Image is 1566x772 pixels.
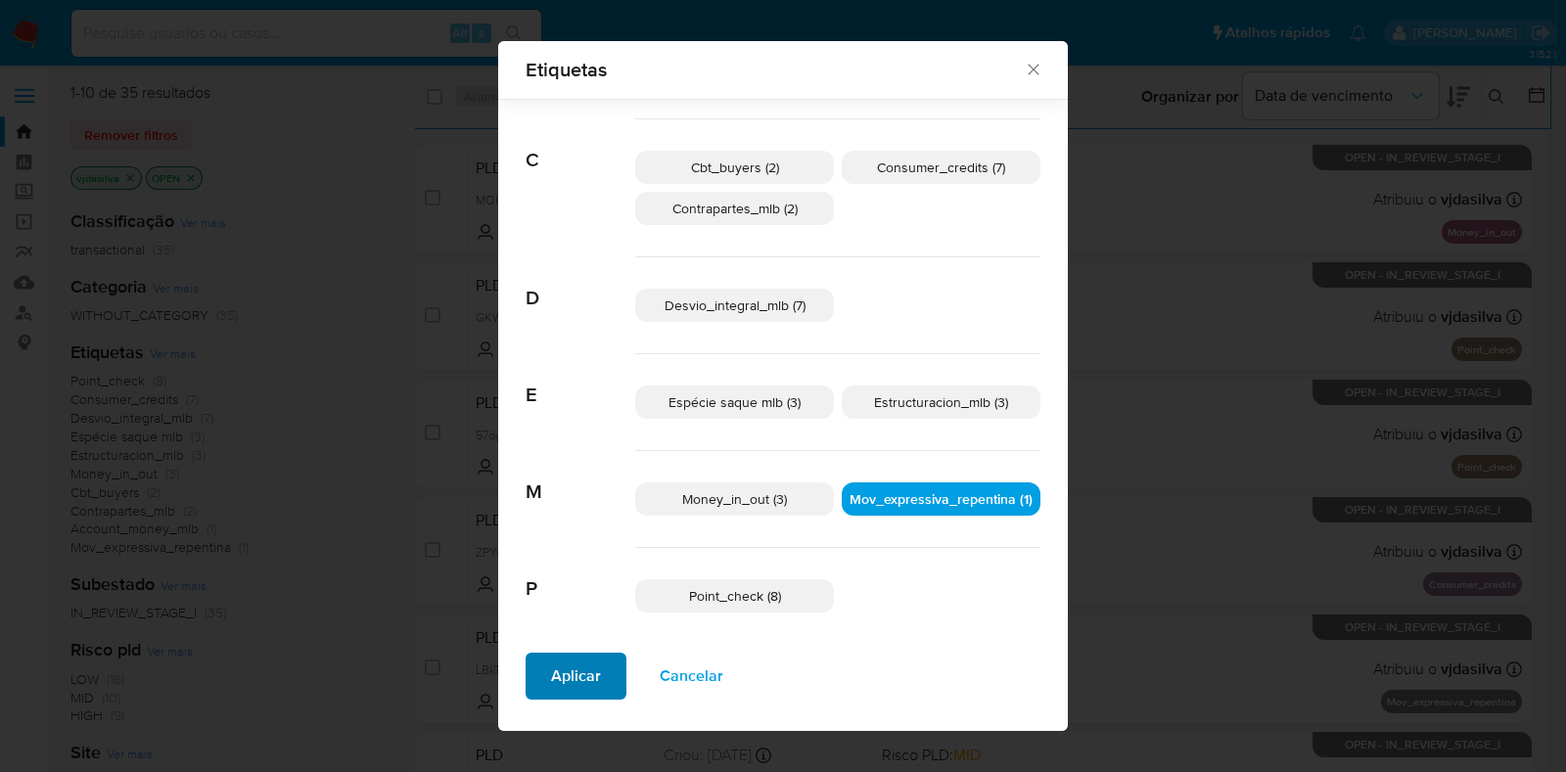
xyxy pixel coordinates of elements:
span: Consumer_credits (7) [877,158,1005,177]
span: Aplicar [551,655,601,698]
span: E [526,354,635,407]
span: Estructuracion_mlb (3) [874,392,1008,412]
span: Espécie saque mlb (3) [668,392,801,412]
span: M [526,451,635,504]
span: D [526,257,635,310]
span: Cbt_buyers (2) [691,158,779,177]
div: Estructuracion_mlb (3) [842,386,1040,419]
span: Cancelar [660,655,723,698]
span: Etiquetas [526,60,1024,79]
div: Cbt_buyers (2) [635,151,834,184]
button: Fechar [1024,60,1041,77]
span: Point_check (8) [689,586,781,606]
span: Contrapartes_mlb (2) [672,199,798,218]
span: Mov_expressiva_repentina (1) [850,489,1033,509]
div: Desvio_integral_mlb (7) [635,289,834,322]
div: Consumer_credits (7) [842,151,1040,184]
div: Money_in_out (3) [635,482,834,516]
button: Aplicar [526,653,626,700]
span: C [526,119,635,172]
div: Espécie saque mlb (3) [635,386,834,419]
div: Contrapartes_mlb (2) [635,192,834,225]
button: Cancelar [634,653,749,700]
span: Desvio_integral_mlb (7) [665,295,806,315]
span: P [526,548,635,601]
div: Mov_expressiva_repentina (1) [842,482,1040,516]
span: Money_in_out (3) [682,489,787,509]
div: Point_check (8) [635,579,834,613]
